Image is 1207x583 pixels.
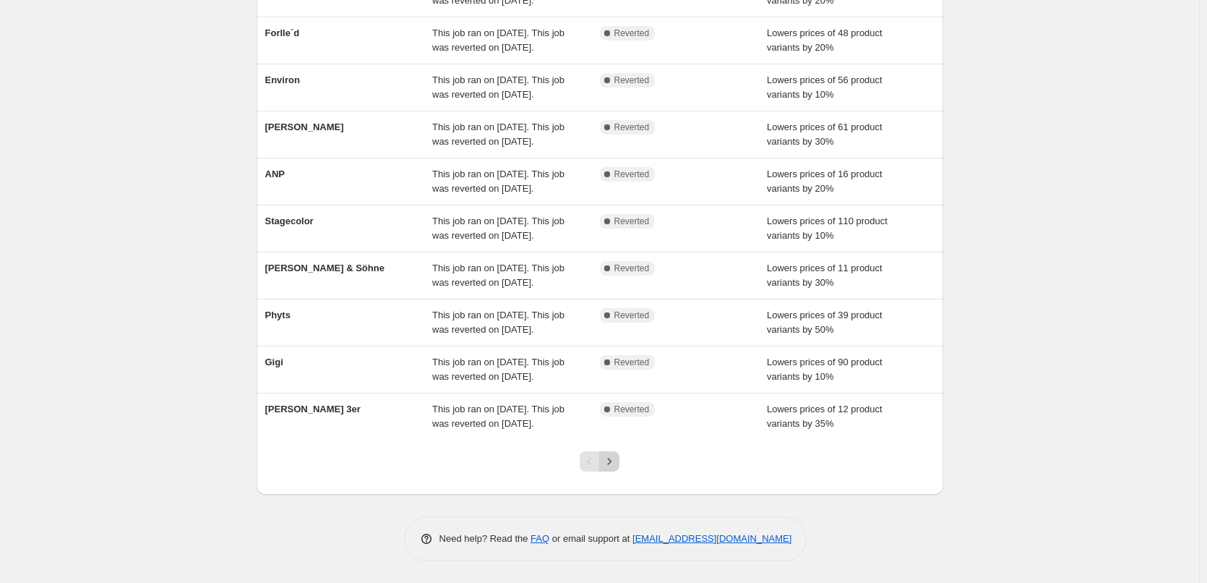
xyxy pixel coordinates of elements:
nav: Pagination [580,451,619,472]
button: Next [599,451,619,472]
span: Lowers prices of 56 product variants by 10% [767,75,882,100]
span: Lowers prices of 12 product variants by 35% [767,404,882,429]
span: Reverted [614,122,650,133]
span: Need help? Read the [439,533,531,544]
span: This job ran on [DATE]. This job was reverted on [DATE]. [432,357,564,382]
span: Lowers prices of 39 product variants by 50% [767,310,882,335]
span: This job ran on [DATE]. This job was reverted on [DATE]. [432,216,564,241]
span: Reverted [614,263,650,274]
span: Lowers prices of 11 product variants by 30% [767,263,882,288]
span: Reverted [614,310,650,321]
span: Environ [265,75,300,85]
span: Lowers prices of 61 product variants by 30% [767,122,882,147]
a: FAQ [531,533,549,544]
a: [EMAIL_ADDRESS][DOMAIN_NAME] [632,533,791,544]
span: This job ran on [DATE]. This job was reverted on [DATE]. [432,27,564,53]
span: This job ran on [DATE]. This job was reverted on [DATE]. [432,122,564,147]
span: or email support at [549,533,632,544]
span: Reverted [614,216,650,227]
span: [PERSON_NAME] [265,122,344,132]
span: This job ran on [DATE]. This job was reverted on [DATE]. [432,404,564,429]
span: ANP [265,169,285,179]
span: Stagecolor [265,216,314,226]
span: This job ran on [DATE]. This job was reverted on [DATE]. [432,310,564,335]
span: This job ran on [DATE]. This job was reverted on [DATE]. [432,263,564,288]
span: Lowers prices of 110 product variants by 10% [767,216,888,241]
span: This job ran on [DATE]. This job was reverted on [DATE]. [432,169,564,194]
span: Gigi [265,357,283,367]
span: Reverted [614,75,650,86]
span: Reverted [614,357,650,368]
span: Reverted [614,404,650,415]
span: Reverted [614,27,650,39]
span: This job ran on [DATE]. This job was reverted on [DATE]. [432,75,564,100]
span: Lowers prices of 16 product variants by 20% [767,169,882,194]
span: Lowers prices of 90 product variants by 10% [767,357,882,382]
span: Forlle´d [265,27,300,38]
span: Phyts [265,310,291,320]
span: [PERSON_NAME] 3er [265,404,361,414]
span: Lowers prices of 48 product variants by 20% [767,27,882,53]
span: Reverted [614,169,650,180]
span: [PERSON_NAME] & Söhne [265,263,385,273]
